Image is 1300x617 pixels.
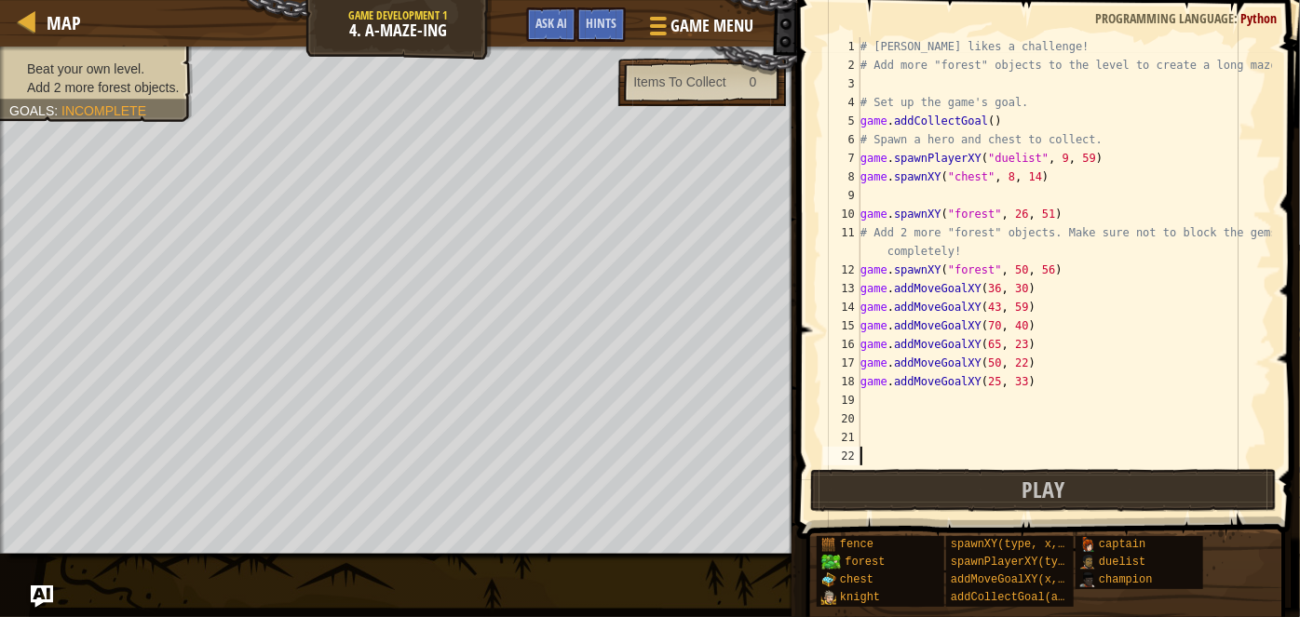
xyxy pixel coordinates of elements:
div: 19 [823,391,860,409]
span: Play [1022,475,1064,504]
span: spawnPlayerXY(type, x, y) [951,556,1118,569]
span: Beat your own level. [27,61,144,76]
div: 6 [823,130,860,149]
img: portrait.png [821,590,836,605]
span: captain [1099,538,1145,551]
li: Add 2 more forest objects. [9,78,179,97]
span: Ask AI [535,14,567,32]
button: Ask AI [31,585,53,608]
img: portrait.png [1080,572,1095,587]
span: Add 2 more forest objects. [27,80,179,95]
span: spawnXY(type, x, y) [951,538,1078,551]
span: addCollectGoal(amount) [951,591,1098,604]
a: Map [37,10,81,35]
span: Programming language [1095,9,1234,27]
span: Python [1240,9,1277,27]
span: : [1234,9,1240,27]
button: Play [810,469,1277,512]
img: portrait.png [1080,555,1095,570]
div: 12 [823,261,860,279]
span: Goals [9,103,54,118]
div: 21 [823,428,860,447]
div: 1 [823,37,860,56]
img: portrait.png [821,537,836,552]
div: 14 [823,298,860,316]
div: 0 [750,73,757,91]
div: 18 [823,372,860,391]
div: 17 [823,354,860,372]
span: Game Menu [670,14,753,38]
div: 3 [823,74,860,93]
span: Hints [586,14,616,32]
button: Ask AI [526,7,576,42]
img: trees_1.png [821,555,841,570]
div: 11 [823,223,860,261]
span: duelist [1099,556,1145,569]
div: 20 [823,409,860,428]
div: 4 [823,93,860,112]
div: 7 [823,149,860,168]
img: portrait.png [821,572,836,587]
div: 9 [823,186,860,205]
span: knight [840,591,880,604]
span: Map [47,10,81,35]
div: 5 [823,112,860,130]
button: Game Menu [635,7,765,51]
div: 8 [823,168,860,186]
div: 2 [823,56,860,74]
span: Incomplete [61,103,146,118]
span: champion [1099,573,1153,586]
span: fence [840,538,873,551]
div: 16 [823,335,860,354]
span: : [54,103,61,118]
div: 10 [823,205,860,223]
div: 15 [823,316,860,335]
div: 13 [823,279,860,298]
div: Items To Collect [633,73,725,91]
span: chest [840,573,873,586]
div: 22 [823,447,860,465]
img: portrait.png [1080,537,1095,552]
li: Beat your own level. [9,60,179,78]
span: forest [845,556,885,569]
span: addMoveGoalXY(x, y) [951,573,1078,586]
